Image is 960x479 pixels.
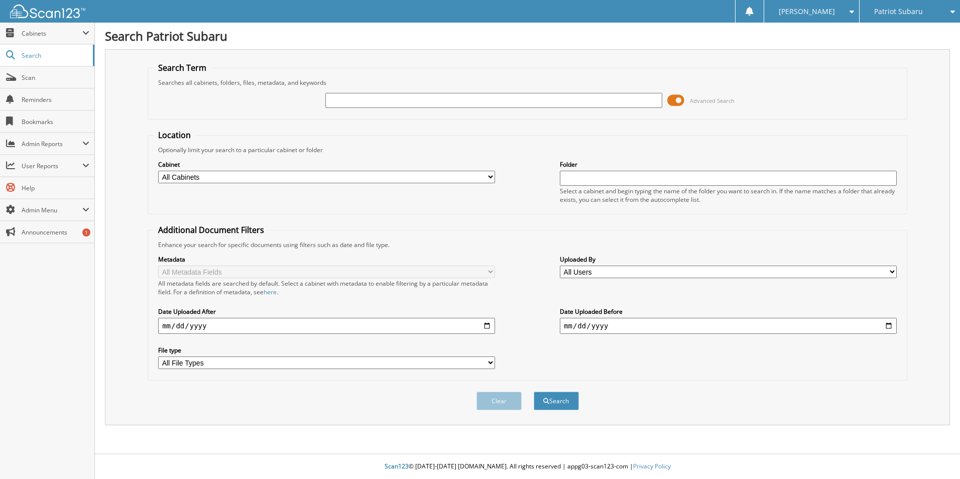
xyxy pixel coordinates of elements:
span: Admin Menu [22,206,82,214]
div: Searches all cabinets, folders, files, metadata, and keywords [153,78,902,87]
label: Date Uploaded After [158,307,495,316]
span: [PERSON_NAME] [779,9,835,15]
a: here [264,288,277,296]
div: 1 [82,228,90,236]
label: Folder [560,160,897,169]
span: Reminders [22,95,89,104]
div: All metadata fields are searched by default. Select a cabinet with metadata to enable filtering b... [158,279,495,296]
button: Search [534,392,579,410]
label: File type [158,346,495,354]
legend: Location [153,130,196,141]
div: Select a cabinet and begin typing the name of the folder you want to search in. If the name match... [560,187,897,204]
label: Uploaded By [560,255,897,264]
span: Scan [22,73,89,82]
input: end [560,318,897,334]
div: © [DATE]-[DATE] [DOMAIN_NAME]. All rights reserved | appg03-scan123-com | [95,454,960,479]
label: Date Uploaded Before [560,307,897,316]
span: Scan123 [385,462,409,470]
a: Privacy Policy [633,462,671,470]
label: Cabinet [158,160,495,169]
legend: Search Term [153,62,211,73]
input: start [158,318,495,334]
iframe: Chat Widget [910,431,960,479]
h1: Search Patriot Subaru [105,28,950,44]
span: Advanced Search [690,97,735,104]
label: Metadata [158,255,495,264]
span: Admin Reports [22,140,82,148]
span: Bookmarks [22,117,89,126]
span: User Reports [22,162,82,170]
span: Help [22,184,89,192]
legend: Additional Document Filters [153,224,269,235]
span: Search [22,51,88,60]
span: Patriot Subaru [874,9,923,15]
div: Enhance your search for specific documents using filters such as date and file type. [153,241,902,249]
button: Clear [476,392,522,410]
span: Cabinets [22,29,82,38]
span: Announcements [22,228,89,236]
div: Optionally limit your search to a particular cabinet or folder [153,146,902,154]
img: scan123-logo-white.svg [10,5,85,18]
